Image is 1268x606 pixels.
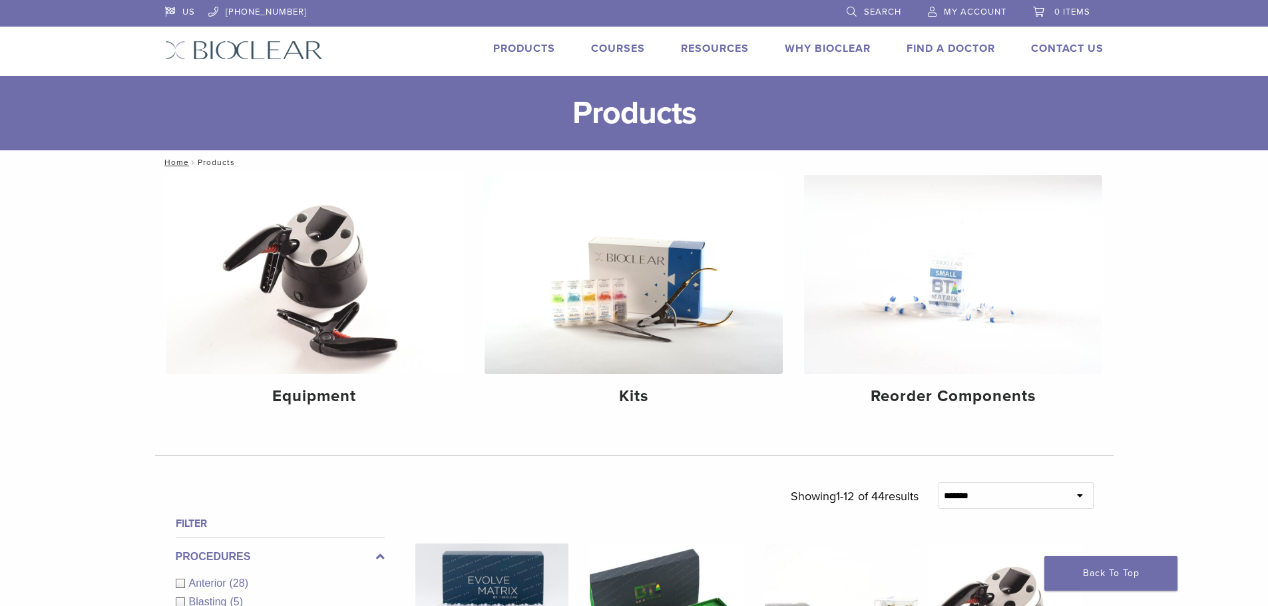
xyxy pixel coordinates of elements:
[785,42,871,55] a: Why Bioclear
[176,516,385,531] h4: Filter
[815,384,1092,408] h4: Reorder Components
[189,159,198,166] span: /
[1044,556,1177,591] a: Back To Top
[165,41,323,60] img: Bioclear
[166,175,464,417] a: Equipment
[485,175,783,417] a: Kits
[907,42,995,55] a: Find A Doctor
[681,42,749,55] a: Resources
[493,42,555,55] a: Products
[791,482,919,510] p: Showing results
[804,175,1102,417] a: Reorder Components
[495,384,772,408] h4: Kits
[230,577,248,589] span: (28)
[166,175,464,374] img: Equipment
[160,158,189,167] a: Home
[176,384,453,408] h4: Equipment
[864,7,901,17] span: Search
[485,175,783,374] img: Kits
[591,42,645,55] a: Courses
[1031,42,1104,55] a: Contact Us
[836,489,885,504] span: 1-12 of 44
[944,7,1006,17] span: My Account
[176,549,385,565] label: Procedures
[155,150,1114,174] nav: Products
[189,577,230,589] span: Anterior
[1054,7,1090,17] span: 0 items
[804,175,1102,374] img: Reorder Components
